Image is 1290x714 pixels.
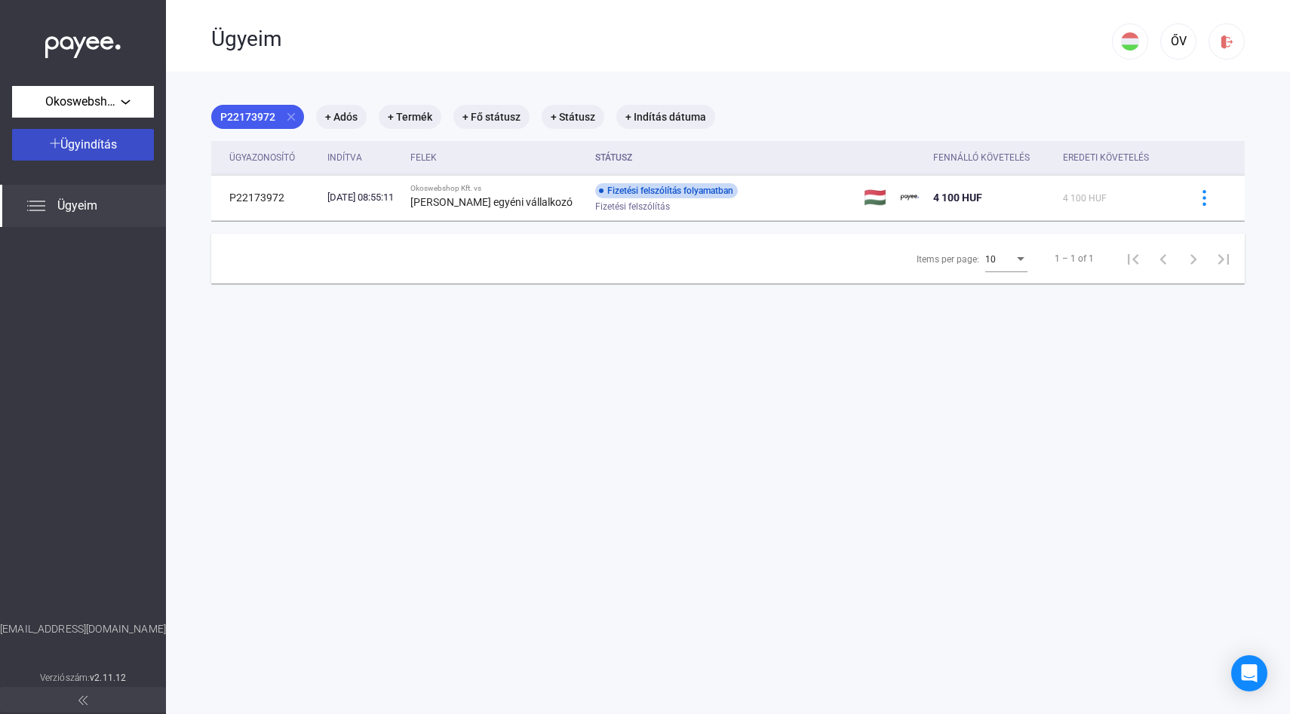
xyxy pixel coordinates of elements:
mat-chip: + Fő státusz [453,105,530,129]
mat-chip: + Termék [379,105,441,129]
strong: v2.11.12 [90,673,126,683]
div: Open Intercom Messenger [1231,655,1267,691]
div: Ügyeim [211,26,1112,52]
button: HU [1112,23,1148,60]
img: more-blue [1196,190,1212,206]
mat-chip: + Státusz [542,105,604,129]
button: Ügyindítás [12,129,154,161]
div: Fizetési felszólítás folyamatban [595,183,738,198]
span: 4 100 HUF [933,192,982,204]
button: Previous page [1148,244,1178,274]
img: logout-red [1219,34,1235,50]
span: 10 [985,254,996,265]
img: arrow-double-left-grey.svg [78,696,88,705]
div: Ügyazonosító [229,149,315,167]
div: Okoswebshop Kft. vs [410,184,583,193]
mat-chip: + Indítás dátuma [616,105,715,129]
button: Okoswebshop Kft. [12,86,154,118]
img: HU [1121,32,1139,51]
td: P22173972 [211,175,321,220]
div: Felek [410,149,437,167]
img: list.svg [27,197,45,215]
div: Eredeti követelés [1063,149,1169,167]
div: Items per page: [917,250,979,268]
div: Indítva [327,149,398,167]
button: First page [1118,244,1148,274]
span: Ügyeim [57,197,97,215]
button: ŐV [1160,23,1196,60]
td: 🇭🇺 [858,175,895,220]
button: Next page [1178,244,1209,274]
strong: [PERSON_NAME] egyéni vállalkozó [410,196,573,208]
span: Okoswebshop Kft. [45,93,121,111]
th: Státusz [589,141,858,175]
span: Fizetési felszólítás [595,198,670,216]
div: Felek [410,149,583,167]
mat-chip: + Adós [316,105,367,129]
span: Ügyindítás [60,137,117,152]
mat-chip: P22173972 [211,105,304,129]
button: Last page [1209,244,1239,274]
button: logout-red [1209,23,1245,60]
div: [DATE] 08:55:11 [327,190,398,205]
img: payee-logo [901,188,919,207]
div: 1 – 1 of 1 [1055,250,1094,268]
button: more-blue [1188,182,1220,213]
div: Indítva [327,149,362,167]
div: Fennálló követelés [933,149,1030,167]
div: Ügyazonosító [229,149,295,167]
mat-select: Items per page: [985,250,1027,268]
img: plus-white.svg [50,138,60,149]
mat-icon: close [284,110,298,124]
div: ŐV [1166,32,1191,51]
div: Eredeti követelés [1063,149,1149,167]
span: 4 100 HUF [1063,193,1107,204]
div: Fennálló követelés [933,149,1051,167]
img: white-payee-white-dot.svg [45,28,121,59]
